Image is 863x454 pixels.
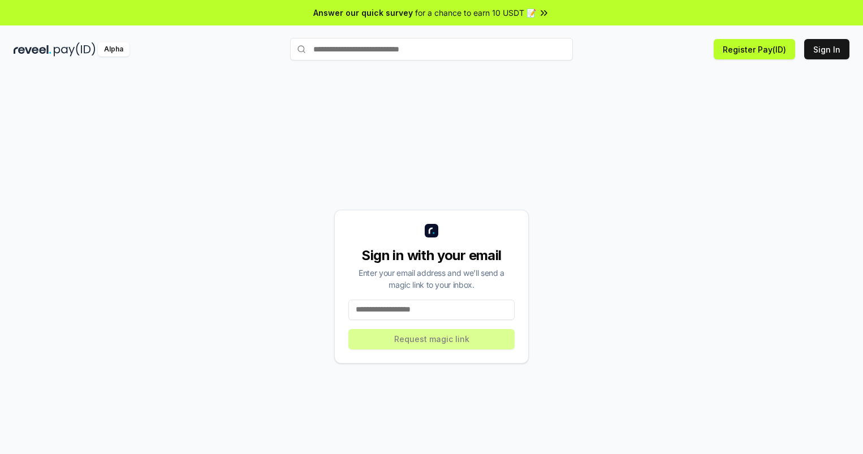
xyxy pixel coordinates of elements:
span: Answer our quick survey [313,7,413,19]
div: Enter your email address and we’ll send a magic link to your inbox. [348,267,515,291]
div: Alpha [98,42,130,57]
button: Register Pay(ID) [714,39,795,59]
span: for a chance to earn 10 USDT 📝 [415,7,536,19]
img: pay_id [54,42,96,57]
div: Sign in with your email [348,247,515,265]
img: logo_small [425,224,438,237]
button: Sign In [804,39,849,59]
img: reveel_dark [14,42,51,57]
